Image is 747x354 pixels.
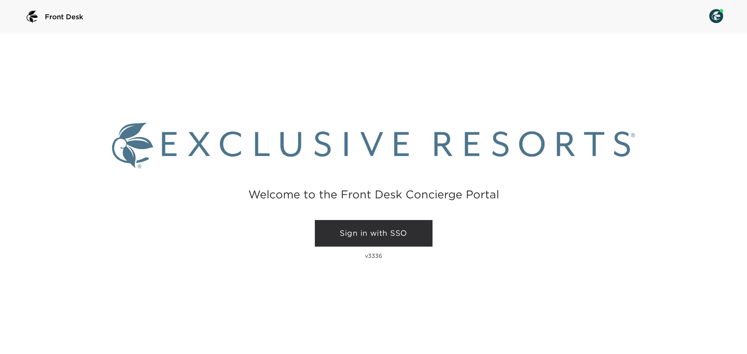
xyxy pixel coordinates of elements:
[365,252,382,259] p: v3336
[24,8,41,25] img: logo
[45,12,83,22] span: Front Desk
[315,220,433,247] a: Sign in with SSO
[709,9,723,23] img: User
[112,123,635,168] img: Exclusive Resorts logo
[248,189,499,200] h2: Welcome to the Front Desk Concierge Portal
